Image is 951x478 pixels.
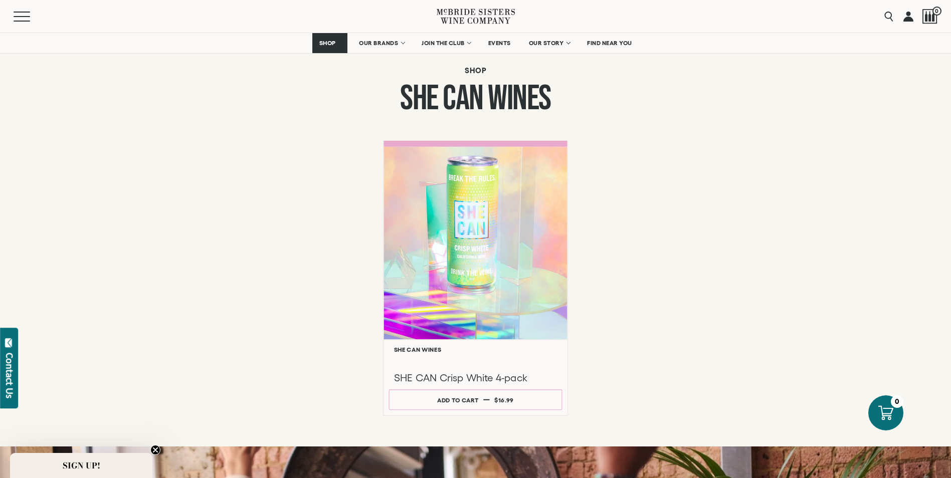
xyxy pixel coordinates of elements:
button: Add to cart $16.99 [389,389,562,410]
a: EVENTS [482,33,517,53]
span: SIGN UP! [63,459,100,471]
div: 0 [891,395,903,408]
div: Contact Us [5,353,15,398]
span: she [400,78,438,120]
a: SHOP [312,33,347,53]
div: SIGN UP!Close teaser [10,453,152,478]
span: 0 [932,7,941,16]
span: JOIN THE CLUB [422,40,465,47]
span: SHOP [319,40,336,47]
a: SHE CAN Wines SHE CAN Crisp White 4-pack Add to cart $16.99 [383,140,567,415]
span: $16.99 [494,396,514,403]
h6: SHE CAN Wines [394,346,557,352]
h3: SHE CAN Crisp White 4-pack [394,371,557,384]
span: EVENTS [488,40,511,47]
span: can [443,78,483,120]
button: Mobile Menu Trigger [14,12,50,22]
div: Add to cart [437,392,478,407]
span: FIND NEAR YOU [587,40,632,47]
a: FIND NEAR YOU [581,33,639,53]
a: JOIN THE CLUB [415,33,477,53]
a: OUR STORY [522,33,576,53]
span: OUR STORY [529,40,564,47]
span: wines [488,78,551,120]
a: OUR BRANDS [352,33,410,53]
button: Close teaser [150,445,160,455]
span: OUR BRANDS [359,40,398,47]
